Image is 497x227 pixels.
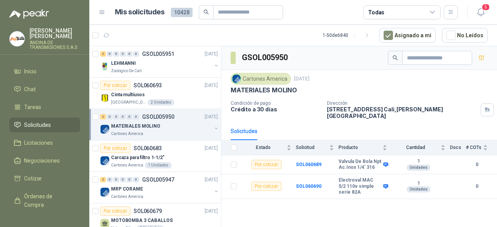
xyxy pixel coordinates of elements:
button: 5 [474,5,488,19]
p: [GEOGRAPHIC_DATA] [111,99,146,106]
b: Valvula De Bola Npt Ac.Inox 1/4' 316 [339,159,381,171]
span: Licitaciones [24,139,53,147]
a: Chat [9,82,80,97]
div: 0 [113,51,119,57]
div: Unidades [407,186,431,192]
img: Company Logo [100,93,109,102]
div: Por cotizar [100,206,130,216]
div: 1 Unidades [145,162,172,168]
p: MRP CORAME [111,185,143,193]
p: [DATE] [205,145,218,152]
div: 0 [107,114,113,120]
th: Estado [242,140,296,155]
span: Negociaciones [24,156,60,165]
img: Logo peakr [9,9,49,19]
a: Por cotizarSOL060693[DATE] Company LogoCinta multiusos[GEOGRAPHIC_DATA]2 Unidades [89,78,221,109]
p: MOTOBOMBA 3 CABALLOS [111,217,173,224]
p: ANDINA DE TRANSMISIONES S.A.S [30,40,80,50]
div: 1 - 50 de 6840 [323,29,373,42]
p: [STREET_ADDRESS] Cali , [PERSON_NAME][GEOGRAPHIC_DATA] [327,106,478,119]
p: GSOL005950 [142,114,174,120]
p: SOL060693 [134,83,162,88]
div: 0 [107,177,113,182]
span: Solicitud [296,145,328,150]
b: 0 [466,161,488,168]
p: [DATE] [205,50,218,58]
th: # COTs [466,140,497,155]
p: GSOL005947 [142,177,174,182]
div: Unidades [407,165,431,171]
p: LEHMANNI [111,60,136,67]
b: 1 [392,158,445,165]
div: 0 [133,114,139,120]
a: Órdenes de Compra [9,189,80,212]
span: 10428 [171,8,193,17]
img: Company Logo [232,75,241,83]
p: Crédito a 30 días [231,106,321,113]
img: Company Logo [100,156,109,165]
div: 0 [133,177,139,182]
button: Asignado a mi [379,28,436,43]
p: Zoologico De Cali [111,68,142,74]
div: 2 [100,51,106,57]
a: SOL060689 [296,162,321,167]
div: Por cotizar [251,160,282,169]
button: No Leídos [442,28,488,43]
a: 2 0 0 0 0 0 GSOL005950[DATE] Company LogoMATERIALES MOLINOCartones America [100,112,219,137]
b: Electroval MAC 5/2 110v simple serie 82A [339,177,381,196]
a: Licitaciones [9,135,80,150]
div: 2 [100,114,106,120]
th: Solicitud [296,140,339,155]
div: Todas [368,8,384,17]
div: Cartones America [231,73,291,85]
div: 0 [113,114,119,120]
span: Chat [24,85,36,94]
span: 5 [481,3,490,11]
th: Producto [339,140,392,155]
p: GSOL005951 [142,51,174,57]
p: Cartones America [111,162,143,168]
div: 0 [120,51,126,57]
div: 0 [120,177,126,182]
p: Condición de pago [231,101,321,106]
p: [DATE] [205,82,218,89]
span: Estado [242,145,285,150]
a: Por cotizarSOL060683[DATE] Company LogoCarcaza para filtro 1-1/2"Cartones America1 Unidades [89,140,221,172]
div: 0 [133,51,139,57]
span: Órdenes de Compra [24,192,73,209]
span: search [393,55,398,61]
p: [DATE] [205,176,218,184]
a: 2 0 0 0 0 0 GSOL005947[DATE] Company LogoMRP CORAMECartones America [100,175,219,200]
p: Carcaza para filtro 1-1/2" [111,154,165,161]
a: Cotizar [9,171,80,186]
div: Por cotizar [100,81,130,90]
span: Producto [339,145,381,150]
div: 0 [127,177,132,182]
a: Solicitudes [9,118,80,132]
span: Solicitudes [24,121,51,129]
div: Solicitudes [231,127,257,135]
a: 2 0 0 0 0 0 GSOL005951[DATE] Company LogoLEHMANNIZoologico De Cali [100,49,219,74]
span: Tareas [24,103,41,111]
th: Docs [450,140,466,155]
div: 0 [127,114,132,120]
p: SOL060683 [134,146,162,151]
p: Cartones America [111,131,143,137]
span: Inicio [24,67,36,76]
a: SOL060690 [296,184,321,189]
p: Cinta multiusos [111,91,145,99]
a: Tareas [9,100,80,114]
div: 2 Unidades [148,99,174,106]
img: Company Logo [100,125,109,134]
img: Company Logo [100,187,109,197]
div: 0 [127,51,132,57]
a: Negociaciones [9,153,80,168]
p: [DATE] [205,208,218,215]
div: 0 [113,177,119,182]
span: Cotizar [24,174,42,183]
span: search [203,9,209,15]
p: [DATE] [294,75,309,83]
h1: Mis solicitudes [115,7,165,18]
p: [PERSON_NAME] [PERSON_NAME] [30,28,80,39]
